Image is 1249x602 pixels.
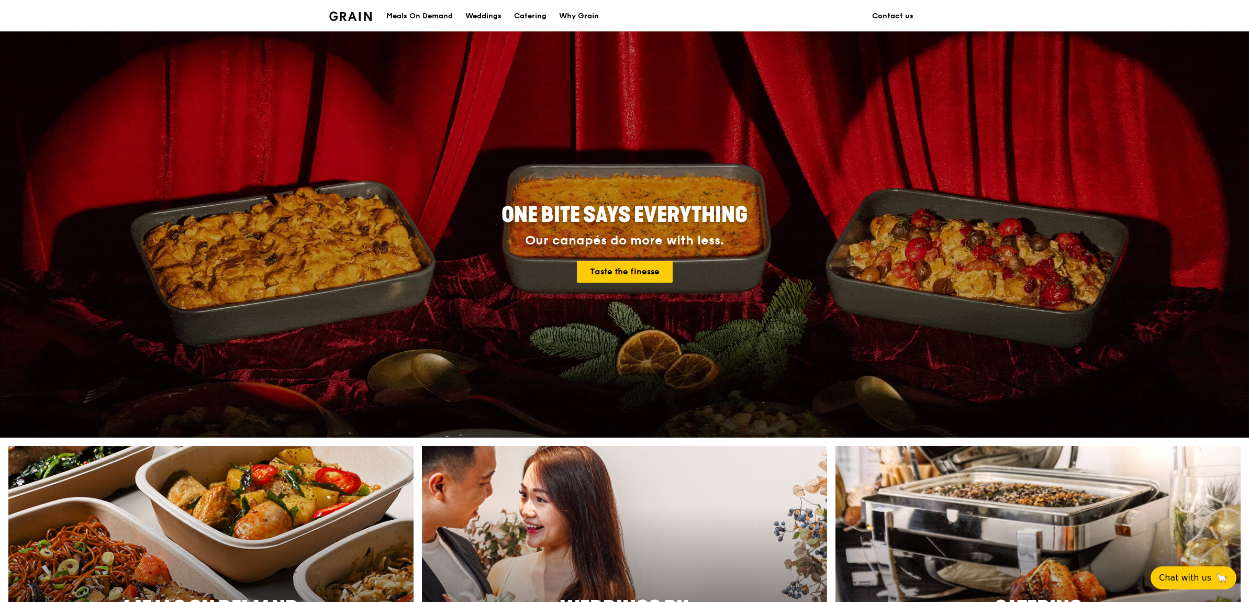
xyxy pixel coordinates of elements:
span: 🦙 [1215,572,1228,584]
button: Chat with us🦙 [1151,566,1236,589]
span: Chat with us [1159,572,1211,584]
div: Meals On Demand [386,1,453,32]
a: Why Grain [553,1,605,32]
div: Weddings [465,1,501,32]
div: Catering [514,1,547,32]
div: Why Grain [559,1,599,32]
img: Grain [329,12,372,21]
a: Taste the finesse [577,261,673,283]
a: Catering [508,1,553,32]
a: Contact us [866,1,920,32]
a: Weddings [459,1,508,32]
span: ONE BITE SAYS EVERYTHING [501,203,748,228]
div: Our canapés do more with less. [436,233,813,248]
